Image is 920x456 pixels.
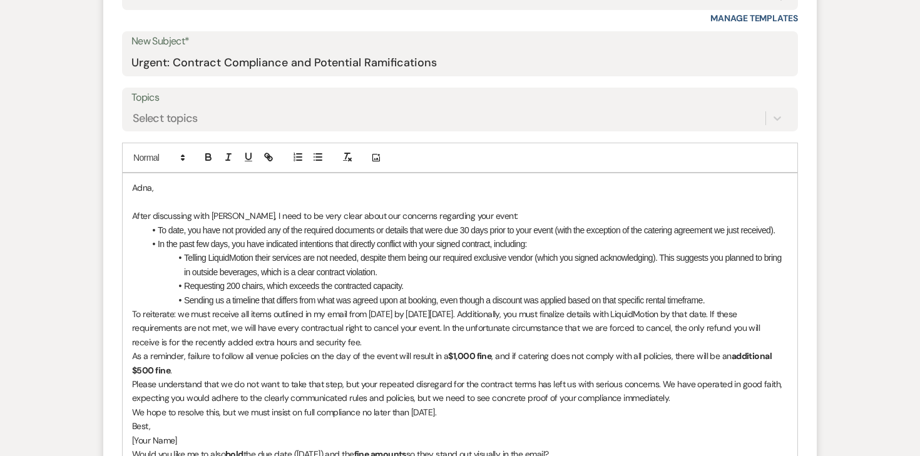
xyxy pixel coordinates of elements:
p: As a reminder, failure to follow all venue policies on the day of the event will result in a , an... [132,349,788,377]
label: New Subject* [131,33,789,51]
p: Best, [132,419,788,433]
p: To reiterate: we must receive all items outlined in my email from [DATE] by [DATE][DATE]. Additio... [132,307,788,349]
li: Sending us a timeline that differs from what was agreed upon at booking, even though a discount w... [145,293,788,307]
a: Manage Templates [710,13,798,24]
li: In the past few days, you have indicated intentions that directly conflict with your signed contr... [145,237,788,251]
strong: $1,000 fine [448,350,491,362]
p: We hope to resolve this, but we must insist on full compliance no later than [DATE]. [132,405,788,419]
label: Topics [131,89,789,107]
p: After discussing with [PERSON_NAME], I need to be very clear about our concerns regarding your ev... [132,209,788,223]
p: Adna, [132,181,788,195]
li: Telling LiquidMotion their services are not needed, despite them being our required exclusive ven... [145,251,788,279]
li: To date, you have not provided any of the required documents or details that were due 30 days pri... [145,223,788,237]
p: Please understand that we do not want to take that step, but your repeated disregard for the cont... [132,377,788,405]
p: [Your Name] [132,433,788,447]
li: Requesting 200 chairs, which exceeds the contracted capacity. [145,279,788,293]
div: Select topics [133,110,198,127]
strong: additional $500 fine [132,350,774,375]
